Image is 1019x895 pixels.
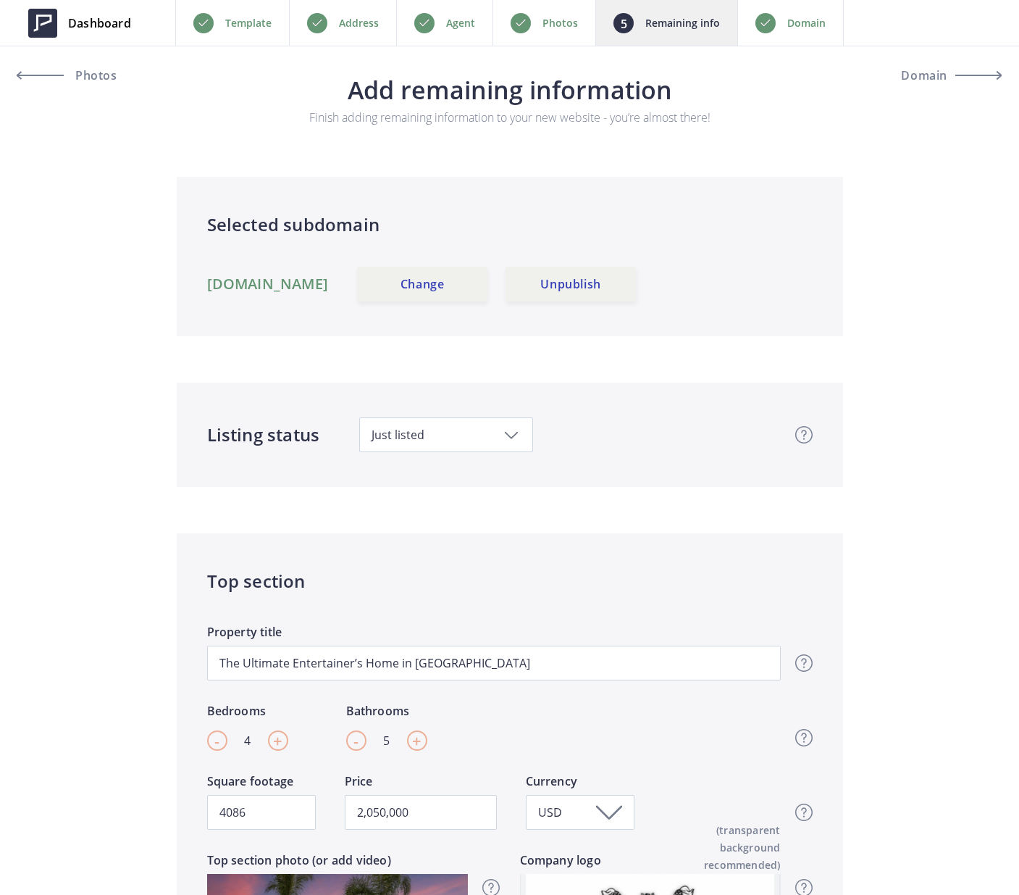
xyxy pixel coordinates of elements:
img: question [795,804,813,821]
label: Top section photo (or add video) [207,852,468,874]
a: Change [357,267,487,301]
input: A location unlike any other [207,646,781,680]
span: USD [538,804,566,820]
span: Domain [901,70,947,81]
h4: Listing status [207,422,320,448]
a: [DOMAIN_NAME] [207,275,329,293]
img: question [795,654,813,672]
label: Square footage [207,773,316,795]
button: Domain [871,58,1002,93]
h3: Add remaining information [14,77,1005,103]
img: question [795,426,813,444]
h4: Selected subdomain [207,212,813,238]
p: Domain [787,14,826,32]
label: Bedrooms [207,702,288,725]
span: Photos [72,70,117,81]
a: Unpublish [506,267,636,301]
span: (transparent background recommended) [655,822,781,874]
p: Template [225,14,272,32]
label: Company logo [520,852,781,874]
p: Finish adding remaining information to your new website - you’re almost there! [268,109,751,126]
span: - [353,730,358,752]
span: + [412,730,422,752]
label: Currency [526,773,634,795]
p: Address [339,14,379,32]
label: Bathrooms [346,702,427,725]
label: Property title [207,623,781,646]
p: Agent [446,14,475,32]
span: Just listed [372,427,521,443]
input: 4,600 [207,795,316,830]
span: + [273,730,282,752]
span: Dashboard [68,14,131,32]
label: Price [345,773,497,795]
input: 1,600,000 [345,795,497,830]
img: question [795,729,813,746]
a: Dashboard [17,1,142,45]
p: Photos [542,14,578,32]
h4: Top section [207,568,813,594]
span: - [214,730,219,752]
p: Remaining info [645,14,720,32]
a: Photos [17,58,148,93]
